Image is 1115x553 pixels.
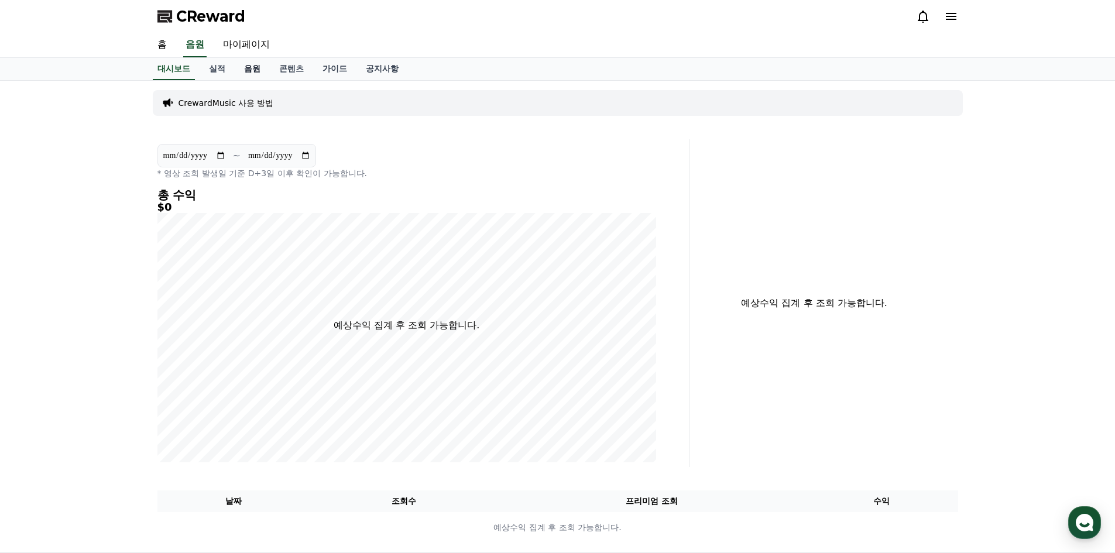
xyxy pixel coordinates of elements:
[37,389,44,398] span: 홈
[270,58,313,80] a: 콘텐츠
[805,490,958,512] th: 수익
[157,167,656,179] p: * 영상 조회 발생일 기준 D+3일 이후 확인이 가능합니다.
[157,201,656,213] h5: $0
[334,318,479,332] p: 예상수익 집계 후 조회 가능합니다.
[157,490,310,512] th: 날짜
[157,7,245,26] a: CReward
[158,521,958,534] p: 예상수익 집계 후 조회 가능합니다.
[176,7,245,26] span: CReward
[157,188,656,201] h4: 총 수익
[77,371,151,400] a: 대화
[181,389,195,398] span: 설정
[183,33,207,57] a: 음원
[235,58,270,80] a: 음원
[200,58,235,80] a: 실적
[153,58,195,80] a: 대시보드
[498,490,805,512] th: 프리미엄 조회
[148,33,176,57] a: 홈
[4,371,77,400] a: 홈
[179,97,274,109] a: CrewardMusic 사용 방법
[310,490,498,512] th: 조회수
[151,371,225,400] a: 설정
[233,149,241,163] p: ~
[107,389,121,399] span: 대화
[214,33,279,57] a: 마이페이지
[356,58,408,80] a: 공지사항
[699,296,930,310] p: 예상수익 집계 후 조회 가능합니다.
[313,58,356,80] a: 가이드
